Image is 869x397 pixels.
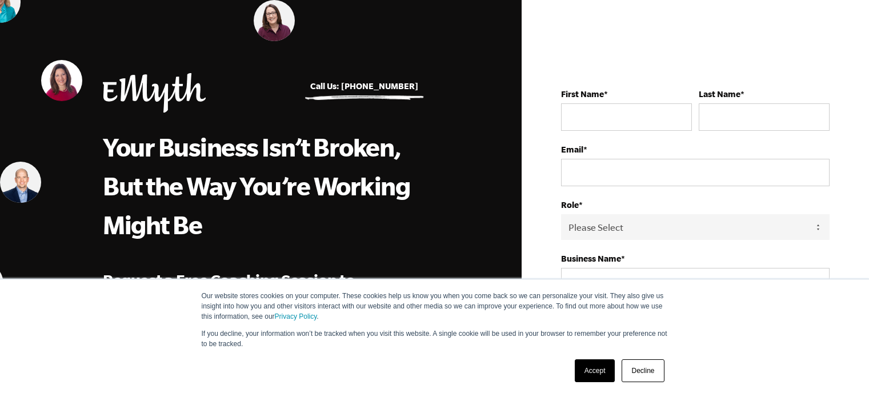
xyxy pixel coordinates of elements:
[699,89,740,99] strong: Last Name
[561,145,583,154] strong: Email
[103,133,410,239] span: Your Business Isn’t Broken, But the Way You’re Working Might Be
[561,89,604,99] strong: First Name
[41,60,82,101] img: Vicky Gavrias, EMyth Business Coach
[561,254,621,263] strong: Business Name
[561,200,579,210] strong: Role
[202,291,668,322] p: Our website stores cookies on your computer. These cookies help us know you when you come back so...
[310,81,418,91] a: Call Us: [PHONE_NUMBER]
[622,359,664,382] a: Decline
[202,328,668,349] p: If you decline, your information won’t be tracked when you visit this website. A single cookie wi...
[575,359,615,382] a: Accept
[103,73,206,113] img: EMyth
[103,271,414,328] span: Request a Free Coaching Session to Discover What’s Holding You Back and How to Fix It
[275,312,317,320] a: Privacy Policy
